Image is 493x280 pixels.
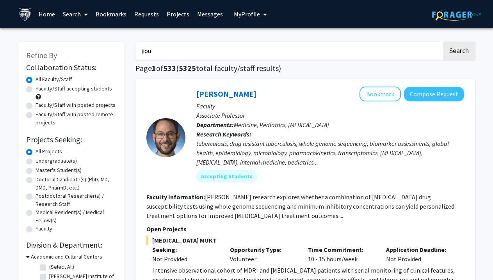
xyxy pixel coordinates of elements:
h3: Academic and Cultural Centers [31,253,102,261]
label: Faculty/Staff with posted projects [36,101,116,109]
label: Postdoctoral Researcher(s) / Research Staff [36,192,116,208]
a: Messages [193,0,227,28]
div: tuberculosis, drug resistant tuberculosis, whole genome sequencing, biomarker assessments, global... [196,139,464,167]
p: Faculty [196,101,464,111]
label: Master's Student(s) [36,166,82,174]
span: [MEDICAL_DATA] MUKT [146,236,464,245]
label: Faculty [36,225,52,233]
p: Opportunity Type: [230,245,296,254]
a: Home [35,0,59,28]
b: Departments: [196,121,234,129]
a: Bookmarks [92,0,130,28]
label: Faculty/Staff accepting students [36,85,112,93]
h2: Collaboration Status: [26,63,116,72]
b: Faculty Information: [146,193,205,201]
iframe: Chat [6,245,33,274]
div: Not Provided [380,245,458,264]
label: Doctoral Candidate(s) (PhD, MD, DMD, PharmD, etc.) [36,175,116,192]
h2: Division & Department: [26,240,116,250]
span: 5325 [179,63,196,73]
span: 533 [163,63,176,73]
p: Application Deadline: [386,245,452,254]
img: ForagerOne Logo [432,9,481,21]
span: My Profile [234,10,260,18]
label: All Projects [36,147,62,156]
input: Search Keywords [135,42,442,60]
fg-read-more: [PERSON_NAME] research explores whether a combination of [MEDICAL_DATA] drug susceptibility tests... [146,193,454,220]
button: Search [443,42,475,60]
p: Time Commitment: [308,245,374,254]
a: Search [59,0,92,28]
a: Projects [163,0,193,28]
span: Refine By [26,50,57,60]
span: Medicine, Pediatrics, [MEDICAL_DATA] [234,121,329,129]
label: Faculty/Staff with posted remote projects [36,110,116,127]
div: Volunteer [224,245,302,264]
p: Open Projects [146,224,464,234]
label: Medical Resident(s) / Medical Fellow(s) [36,208,116,225]
a: Requests [130,0,163,28]
h1: Page of ( total faculty/staff results) [135,64,475,73]
button: Add Jeffrey Tornheim to Bookmarks [360,87,401,101]
span: 1 [152,63,156,73]
div: 10 - 15 hours/week [302,245,380,264]
img: Johns Hopkins University Logo [18,7,32,21]
p: Associate Professor [196,111,464,120]
label: All Faculty/Staff [36,75,72,83]
p: Seeking: [152,245,219,254]
div: Not Provided [152,254,219,264]
button: Compose Request to Jeffrey Tornheim [404,87,464,101]
h2: Projects Seeking: [26,135,116,144]
b: Research Keywords: [196,130,251,138]
mat-chip: Accepting Students [196,170,257,183]
a: [PERSON_NAME] [196,89,256,99]
label: Undergraduate(s) [36,157,77,165]
label: (Select All) [49,263,74,271]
